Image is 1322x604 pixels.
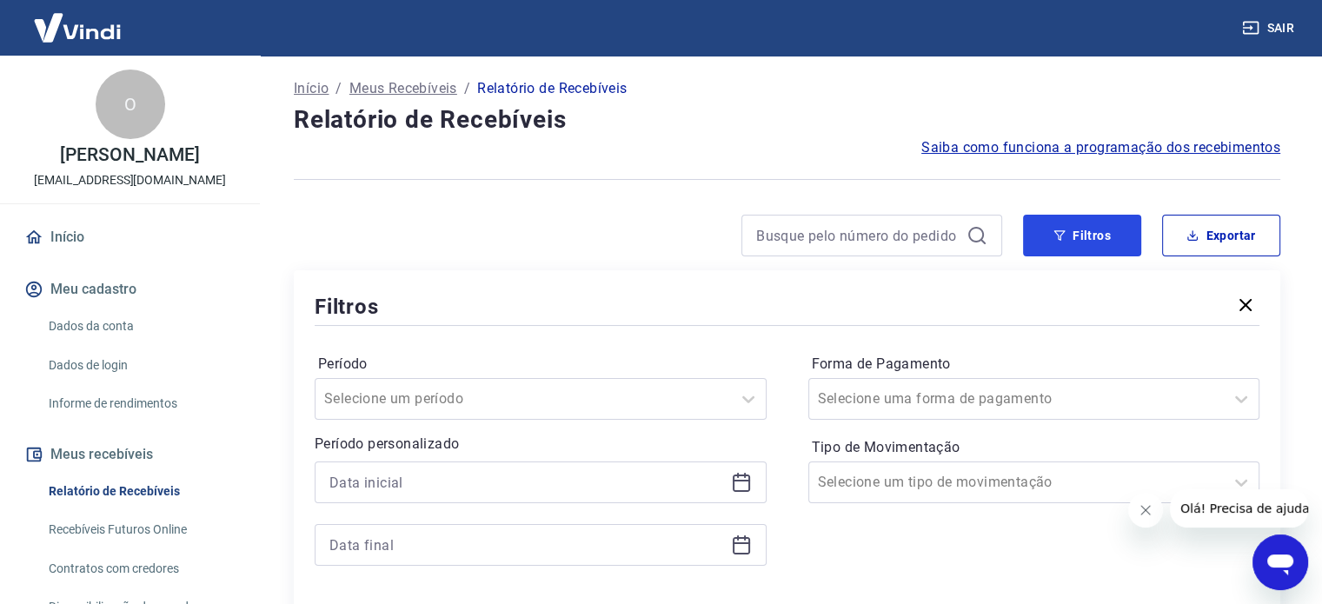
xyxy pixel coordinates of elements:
button: Sair [1239,12,1301,44]
a: Recebíveis Futuros Online [42,512,239,548]
input: Data inicial [329,469,724,495]
button: Filtros [1023,215,1141,256]
h4: Relatório de Recebíveis [294,103,1280,137]
iframe: Mensagem da empresa [1170,489,1308,528]
p: / [335,78,342,99]
p: Relatório de Recebíveis [477,78,627,99]
button: Exportar [1162,215,1280,256]
div: O [96,70,165,139]
a: Início [21,218,239,256]
a: Início [294,78,329,99]
a: Contratos com credores [42,551,239,587]
a: Relatório de Recebíveis [42,474,239,509]
input: Busque pelo número do pedido [756,222,960,249]
a: Saiba como funciona a programação dos recebimentos [921,137,1280,158]
a: Dados de login [42,348,239,383]
button: Meus recebíveis [21,435,239,474]
p: / [464,78,470,99]
label: Forma de Pagamento [812,354,1257,375]
label: Período [318,354,763,375]
p: [PERSON_NAME] [60,146,199,164]
span: Olá! Precisa de ajuda? [10,12,146,26]
p: Período personalizado [315,434,767,455]
label: Tipo de Movimentação [812,437,1257,458]
a: Informe de rendimentos [42,386,239,421]
iframe: Fechar mensagem [1128,493,1163,528]
p: [EMAIL_ADDRESS][DOMAIN_NAME] [34,171,226,189]
h5: Filtros [315,293,379,321]
button: Meu cadastro [21,270,239,309]
a: Meus Recebíveis [349,78,457,99]
iframe: Botão para abrir a janela de mensagens [1252,534,1308,590]
input: Data final [329,532,724,558]
img: Vindi [21,1,134,54]
a: Dados da conta [42,309,239,344]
